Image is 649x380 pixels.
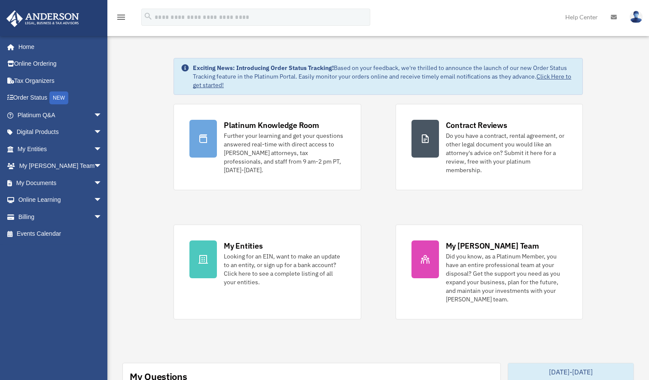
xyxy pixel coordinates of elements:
a: Order StatusNEW [6,89,115,107]
span: arrow_drop_down [94,124,111,141]
a: Home [6,38,111,55]
div: Do you have a contract, rental agreement, or other legal document you would like an attorney's ad... [446,131,567,174]
div: Further your learning and get your questions answered real-time with direct access to [PERSON_NAM... [224,131,345,174]
span: arrow_drop_down [94,158,111,175]
a: Platinum Q&Aarrow_drop_down [6,106,115,124]
a: My Entitiesarrow_drop_down [6,140,115,158]
a: Online Learningarrow_drop_down [6,192,115,209]
a: Events Calendar [6,225,115,243]
img: Anderson Advisors Platinum Portal [4,10,82,27]
div: NEW [49,91,68,104]
div: Based on your feedback, we're thrilled to announce the launch of our new Order Status Tracking fe... [193,64,576,89]
a: Online Ordering [6,55,115,73]
img: User Pic [630,11,643,23]
div: Contract Reviews [446,120,507,131]
div: My Entities [224,240,262,251]
a: Contract Reviews Do you have a contract, rental agreement, or other legal document you would like... [396,104,583,190]
span: arrow_drop_down [94,140,111,158]
div: Platinum Knowledge Room [224,120,319,131]
a: Billingarrow_drop_down [6,208,115,225]
div: Looking for an EIN, want to make an update to an entity, or sign up for a bank account? Click her... [224,252,345,286]
a: My [PERSON_NAME] Teamarrow_drop_down [6,158,115,175]
span: arrow_drop_down [94,174,111,192]
a: My [PERSON_NAME] Team Did you know, as a Platinum Member, you have an entire professional team at... [396,225,583,319]
a: Click Here to get started! [193,73,571,89]
span: arrow_drop_down [94,106,111,124]
a: Tax Organizers [6,72,115,89]
a: Platinum Knowledge Room Further your learning and get your questions answered real-time with dire... [174,104,361,190]
a: My Entities Looking for an EIN, want to make an update to an entity, or sign up for a bank accoun... [174,225,361,319]
span: arrow_drop_down [94,192,111,209]
a: My Documentsarrow_drop_down [6,174,115,192]
i: menu [116,12,126,22]
div: Did you know, as a Platinum Member, you have an entire professional team at your disposal? Get th... [446,252,567,304]
a: Digital Productsarrow_drop_down [6,124,115,141]
strong: Exciting News: Introducing Order Status Tracking! [193,64,334,72]
a: menu [116,15,126,22]
i: search [143,12,153,21]
span: arrow_drop_down [94,208,111,226]
div: My [PERSON_NAME] Team [446,240,539,251]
